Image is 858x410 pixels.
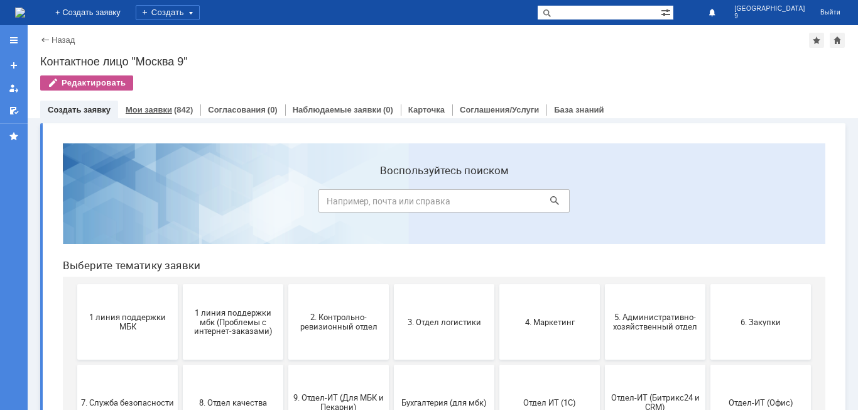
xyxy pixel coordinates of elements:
[48,105,111,114] a: Создать заявку
[24,231,125,307] button: 7. Служба безопасности
[24,312,125,387] button: Финансовый отдел
[266,56,517,79] input: Например, почта или справка
[130,231,231,307] button: 8. Отдел качества
[450,184,543,193] span: 4. Маркетинг
[293,105,381,114] a: Наблюдаемые заявки
[345,264,438,274] span: Бухгалтерия (для мбк)
[136,5,200,20] div: Создать
[661,264,754,274] span: Отдел-ИТ (Офис)
[447,312,547,387] button: не актуален
[809,33,824,48] div: Добавить в избранное
[734,13,805,20] span: 9
[236,312,336,387] button: Это соглашение не активно!
[345,335,438,363] span: [PERSON_NAME]. Услуги ИТ для МБК (оформляет L1)
[4,78,24,98] a: Мои заявки
[556,260,649,279] span: Отдел-ИТ (Битрикс24 и CRM)
[460,105,539,114] a: Соглашения/Услуги
[28,345,121,354] span: Финансовый отдел
[24,151,125,226] button: 1 линия поддержки МБК
[10,126,773,138] header: Выберите тематику заявки
[134,264,227,274] span: 8. Отдел качества
[830,33,845,48] div: Сделать домашней страницей
[552,231,653,307] button: Отдел-ИТ (Битрикс24 и CRM)
[28,264,121,274] span: 7. Служба безопасности
[266,31,517,43] label: Воспользуйтесь поиском
[52,35,75,45] a: Назад
[345,184,438,193] span: 3. Отдел логистики
[268,105,278,114] div: (0)
[236,151,336,226] button: 2. Контрольно-ревизионный отдел
[408,105,445,114] a: Карточка
[239,260,332,279] span: 9. Отдел-ИТ (Для МБК и Пекарни)
[658,231,758,307] button: Отдел-ИТ (Офис)
[450,264,543,274] span: Отдел ИТ (1С)
[126,105,172,114] a: Мои заявки
[552,151,653,226] button: 5. Административно-хозяйственный отдел
[239,340,332,359] span: Это соглашение не активно!
[174,105,193,114] div: (842)
[450,345,543,354] span: не актуален
[554,105,604,114] a: База знаний
[734,5,805,13] span: [GEOGRAPHIC_DATA]
[341,312,442,387] button: [PERSON_NAME]. Услуги ИТ для МБК (оформляет L1)
[28,179,121,198] span: 1 линия поддержки МБК
[383,105,393,114] div: (0)
[130,151,231,226] button: 1 линия поддержки мбк (Проблемы с интернет-заказами)
[341,231,442,307] button: Бухгалтерия (для мбк)
[341,151,442,226] button: 3. Отдел логистики
[661,6,673,18] span: Расширенный поиск
[15,8,25,18] a: Перейти на домашнюю страницу
[4,55,24,75] a: Создать заявку
[236,231,336,307] button: 9. Отдел-ИТ (Для МБК и Пекарни)
[40,55,845,68] div: Контактное лицо "Москва 9"
[4,101,24,121] a: Мои согласования
[239,179,332,198] span: 2. Контрольно-ревизионный отдел
[661,184,754,193] span: 6. Закупки
[658,151,758,226] button: 6. Закупки
[130,312,231,387] button: Франчайзинг
[447,231,547,307] button: Отдел ИТ (1С)
[134,174,227,202] span: 1 линия поддержки мбк (Проблемы с интернет-заказами)
[447,151,547,226] button: 4. Маркетинг
[556,179,649,198] span: 5. Административно-хозяйственный отдел
[208,105,266,114] a: Согласования
[134,345,227,354] span: Франчайзинг
[15,8,25,18] img: logo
